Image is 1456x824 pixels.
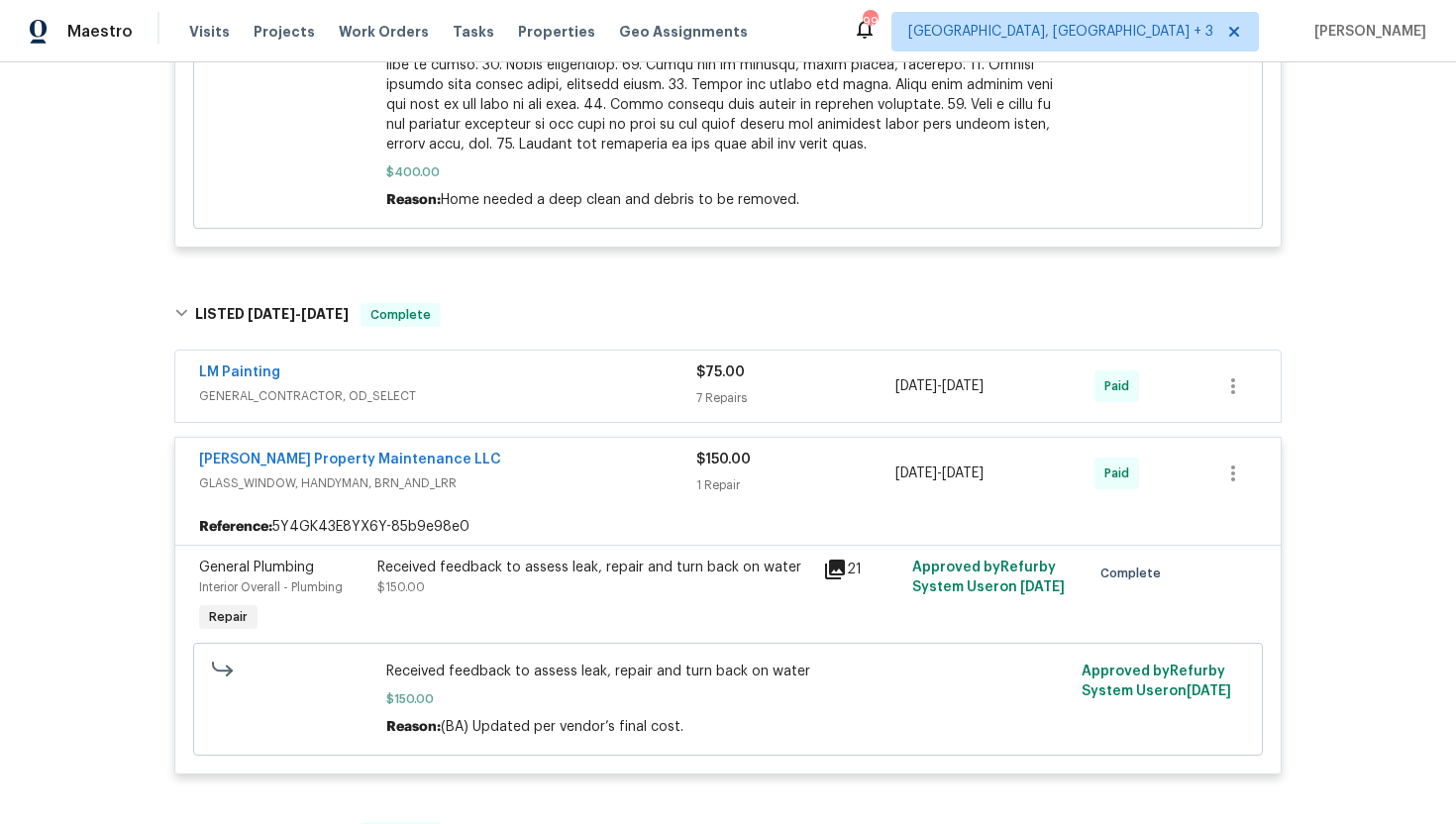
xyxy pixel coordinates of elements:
[199,517,272,537] b: Reference:
[199,473,696,493] span: GLASS_WINDOW, HANDYMAN, BRN_AND_LRR
[386,662,1071,681] span: Received feedback to assess leak, repair and turn back on water
[441,193,799,207] span: Home needed a deep clean and debris to be removed.
[377,581,425,593] span: $150.00
[195,303,349,327] h6: LISTED
[199,365,280,379] a: LM Painting
[1020,580,1065,594] span: [DATE]
[386,193,441,207] span: Reason:
[386,162,1071,182] span: $400.00
[339,22,429,42] span: Work Orders
[377,558,811,577] div: Received feedback to assess leak, repair and turn back on water
[895,376,984,396] span: -
[363,305,439,325] span: Complete
[696,475,895,495] div: 1 Repair
[895,463,984,483] span: -
[248,307,295,321] span: [DATE]
[301,307,349,321] span: [DATE]
[895,466,937,480] span: [DATE]
[1104,463,1137,483] span: Paid
[1082,665,1231,698] span: Approved by Refurby System User on
[248,307,349,321] span: -
[441,720,683,734] span: (BA) Updated per vendor’s final cost.
[199,581,343,593] span: Interior Overall - Plumbing
[823,558,900,581] div: 21
[696,453,751,466] span: $150.00
[1187,684,1231,698] span: [DATE]
[386,689,1071,709] span: $150.00
[518,22,595,42] span: Properties
[619,22,748,42] span: Geo Assignments
[453,25,494,39] span: Tasks
[199,386,696,406] span: GENERAL_CONTRACTOR, OD_SELECT
[168,283,1288,347] div: LISTED [DATE]-[DATE]Complete
[189,22,230,42] span: Visits
[863,12,877,32] div: 99
[1100,564,1169,583] span: Complete
[696,388,895,408] div: 7 Repairs
[1104,376,1137,396] span: Paid
[201,607,256,627] span: Repair
[175,509,1281,545] div: 5Y4GK43E8YX6Y-85b9e98e0
[696,365,745,379] span: $75.00
[1306,22,1426,42] span: [PERSON_NAME]
[199,561,314,574] span: General Plumbing
[67,22,133,42] span: Maestro
[199,453,501,466] a: [PERSON_NAME] Property Maintenance LLC
[942,379,984,393] span: [DATE]
[386,720,441,734] span: Reason:
[912,561,1065,594] span: Approved by Refurby System User on
[908,22,1213,42] span: [GEOGRAPHIC_DATA], [GEOGRAPHIC_DATA] + 3
[254,22,315,42] span: Projects
[895,379,937,393] span: [DATE]
[942,466,984,480] span: [DATE]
